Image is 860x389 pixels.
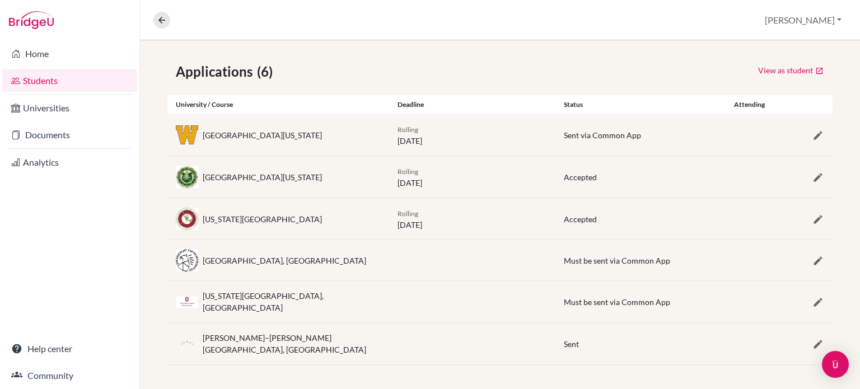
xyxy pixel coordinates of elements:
a: Home [2,43,137,65]
div: Status [555,100,722,110]
a: View as student [758,62,824,79]
a: Help center [2,338,137,360]
a: Community [2,364,137,387]
div: [GEOGRAPHIC_DATA][US_STATE] [203,171,322,183]
div: [DATE] [389,207,555,231]
div: [DATE] [389,123,555,147]
img: us_wmi_zpj0gh1u.png [176,125,198,144]
div: [PERSON_NAME]–[PERSON_NAME][GEOGRAPHIC_DATA], [GEOGRAPHIC_DATA] [203,332,381,355]
span: Rolling [398,167,418,176]
img: us_fit_vhxr1saq.jpeg [176,208,198,230]
span: Must be sent via Common App [564,297,670,307]
a: Students [2,69,137,92]
div: [GEOGRAPHIC_DATA], [GEOGRAPHIC_DATA] [203,255,366,266]
span: Sent [564,339,579,349]
span: Rolling [398,209,418,218]
img: us_purd_to3ajwzr.jpeg [176,249,198,271]
div: University / Course [167,100,389,110]
span: Must be sent via Common App [564,256,670,265]
img: Bridge-U [9,11,54,29]
div: [US_STATE][GEOGRAPHIC_DATA] [203,213,322,225]
span: Rolling [398,125,418,134]
div: Attending [722,100,777,110]
div: [DATE] [389,165,555,189]
span: Sent via Common App [564,130,641,140]
img: us_osu_vmbtbiae.jpeg [176,296,198,308]
span: Accepted [564,214,597,224]
a: Analytics [2,151,137,174]
span: (6) [257,62,277,82]
img: default-university-logo-42dd438d0b49c2174d4c41c49dcd67eec2da6d16b3a2f6d5de70cc347232e317.png [176,332,198,355]
span: Applications [176,62,257,82]
div: Open Intercom Messenger [822,351,849,378]
a: Documents [2,124,137,146]
div: Deadline [389,100,555,110]
img: us_und_m2rocbsk.jpeg [176,166,198,188]
div: [GEOGRAPHIC_DATA][US_STATE] [203,129,322,141]
a: Universities [2,97,137,119]
button: [PERSON_NAME] [760,10,847,31]
span: Accepted [564,172,597,182]
div: [US_STATE][GEOGRAPHIC_DATA], [GEOGRAPHIC_DATA] [203,290,381,313]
